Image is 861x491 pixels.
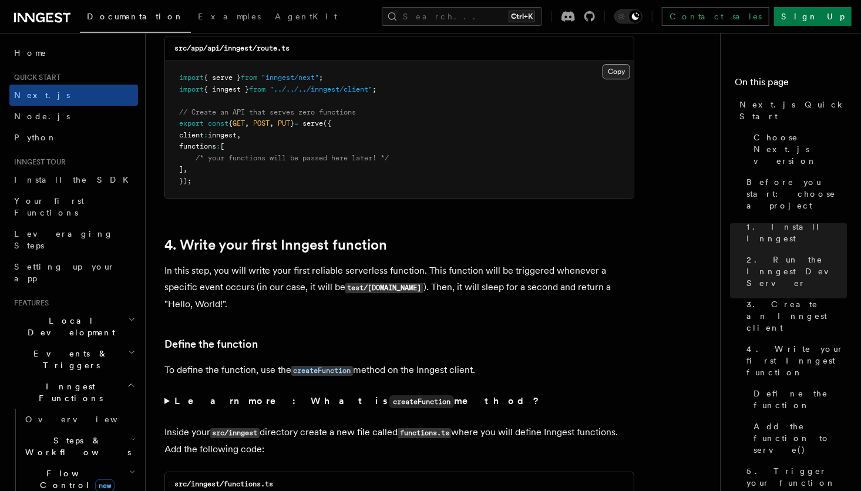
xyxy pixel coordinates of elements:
[233,119,245,127] span: GET
[323,119,331,127] span: ({
[345,283,423,293] code: test/[DOMAIN_NAME]
[174,44,290,52] code: src/app/api/inngest/route.ts
[742,294,847,338] a: 3. Create an Inngest client
[662,7,769,26] a: Contact sales
[746,298,847,334] span: 3. Create an Inngest client
[319,73,323,82] span: ;
[294,119,298,127] span: =
[9,315,128,338] span: Local Development
[754,421,847,456] span: Add the function to serve()
[179,108,356,116] span: // Create an API that serves zero functions
[746,221,847,244] span: 1. Install Inngest
[179,119,204,127] span: export
[196,154,389,162] span: /* your functions will be passed here later! */
[204,73,241,82] span: { serve }
[179,85,204,93] span: import
[14,196,84,217] span: Your first Functions
[746,343,847,378] span: 4. Write your first Inngest function
[164,362,634,379] p: To define the function, use the method on the Inngest client.
[9,190,138,223] a: Your first Functions
[204,85,249,93] span: { inngest }
[302,119,323,127] span: serve
[237,131,241,139] span: ,
[742,249,847,294] a: 2. Run the Inngest Dev Server
[291,366,353,376] code: createFunction
[614,9,643,23] button: Toggle dark mode
[241,73,257,82] span: from
[198,12,261,21] span: Examples
[249,85,265,93] span: from
[14,133,57,142] span: Python
[735,94,847,127] a: Next.js Quick Start
[14,47,47,59] span: Home
[80,4,191,33] a: Documentation
[742,216,847,249] a: 1. Install Inngest
[164,336,258,352] a: Define the function
[87,12,184,21] span: Documentation
[290,119,294,127] span: }
[746,254,847,289] span: 2. Run the Inngest Dev Server
[210,428,260,438] code: src/inngest
[21,468,129,491] span: Flow Control
[9,169,138,190] a: Install the SDK
[179,73,204,82] span: import
[398,428,451,438] code: functions.ts
[270,119,274,127] span: ,
[174,395,542,406] strong: Learn more: What is method?
[9,73,60,82] span: Quick start
[14,112,70,121] span: Node.js
[179,142,216,150] span: functions
[742,338,847,383] a: 4. Write your first Inngest function
[220,142,224,150] span: [
[9,310,138,343] button: Local Development
[164,263,634,312] p: In this step, you will write your first reliable serverless function. This function will be trigg...
[746,176,847,211] span: Before you start: choose a project
[9,223,138,256] a: Leveraging Steps
[754,132,847,167] span: Choose Next.js version
[179,131,204,139] span: client
[278,119,290,127] span: PUT
[21,435,131,458] span: Steps & Workflows
[25,415,146,424] span: Overview
[216,142,220,150] span: :
[174,480,273,488] code: src/inngest/functions.ts
[183,165,187,173] span: ,
[382,7,542,26] button: Search...Ctrl+K
[14,90,70,100] span: Next.js
[739,99,847,122] span: Next.js Quick Start
[603,64,630,79] button: Copy
[164,393,634,410] summary: Learn more: What iscreateFunctionmethod?
[9,298,49,308] span: Features
[9,381,127,404] span: Inngest Functions
[9,348,128,371] span: Events & Triggers
[208,131,237,139] span: inngest
[208,119,228,127] span: const
[9,106,138,127] a: Node.js
[754,388,847,411] span: Define the function
[291,364,353,375] a: createFunction
[179,177,191,185] span: });
[14,175,136,184] span: Install the SDK
[9,256,138,289] a: Setting up your app
[735,75,847,94] h4: On this page
[191,4,268,32] a: Examples
[9,127,138,148] a: Python
[21,409,138,430] a: Overview
[509,11,535,22] kbd: Ctrl+K
[9,42,138,63] a: Home
[9,376,138,409] button: Inngest Functions
[164,237,387,253] a: 4. Write your first Inngest function
[749,416,847,460] a: Add the function to serve()
[245,119,249,127] span: ,
[261,73,319,82] span: "inngest/next"
[21,430,138,463] button: Steps & Workflows
[164,424,634,458] p: Inside your directory create a new file called where you will define Inngest functions. Add the f...
[275,12,337,21] span: AgentKit
[742,171,847,216] a: Before you start: choose a project
[372,85,376,93] span: ;
[9,85,138,106] a: Next.js
[228,119,233,127] span: {
[270,85,372,93] span: "../../../inngest/client"
[14,229,113,250] span: Leveraging Steps
[14,262,115,283] span: Setting up your app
